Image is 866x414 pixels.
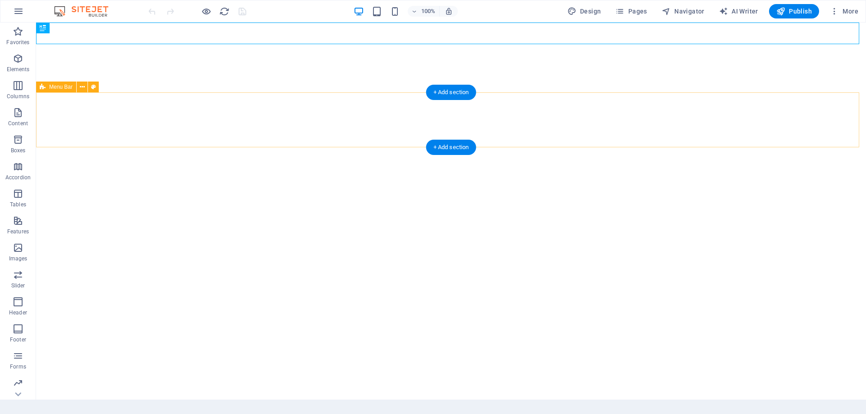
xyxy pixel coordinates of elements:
p: Favorites [6,39,29,46]
span: Design [567,7,601,16]
p: Slider [11,282,25,289]
button: Design [564,4,605,18]
div: Design (Ctrl+Alt+Y) [564,4,605,18]
span: Pages [615,7,647,16]
h6: 100% [421,6,436,17]
button: Pages [612,4,650,18]
p: Images [9,255,28,262]
img: Editor Logo [52,6,120,17]
p: Elements [7,66,30,73]
button: Publish [769,4,819,18]
span: Menu Bar [49,84,73,90]
span: AI Writer [719,7,758,16]
p: Features [7,228,29,235]
button: More [826,4,862,18]
p: Header [9,309,27,316]
i: Reload page [219,6,230,17]
span: Navigator [662,7,705,16]
button: reload [219,6,230,17]
span: More [830,7,858,16]
p: Boxes [11,147,26,154]
button: 100% [408,6,440,17]
p: Columns [7,93,29,100]
p: Forms [10,363,26,370]
button: AI Writer [715,4,762,18]
p: Content [8,120,28,127]
div: + Add section [426,140,476,155]
p: Footer [10,336,26,343]
p: Tables [10,201,26,208]
i: On resize automatically adjust zoom level to fit chosen device. [445,7,453,15]
p: Accordion [5,174,31,181]
button: Click here to leave preview mode and continue editing [201,6,212,17]
button: Navigator [658,4,708,18]
span: Publish [776,7,812,16]
div: + Add section [426,85,476,100]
